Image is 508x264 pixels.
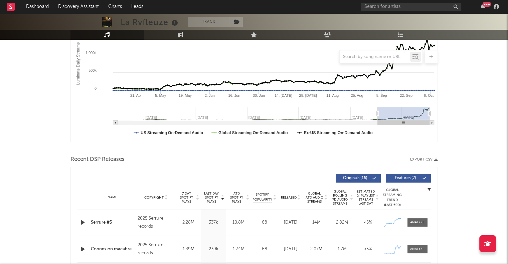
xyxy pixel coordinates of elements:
text: 5. May [155,93,166,97]
text: 16. Jun [228,93,240,97]
div: 337k [203,219,224,226]
text: 8. Sep [376,93,387,97]
text: 14. [DATE] [274,93,292,97]
div: 2025 Serrure records [138,241,174,257]
button: Features(7) [386,174,431,183]
span: Originals ( 16 ) [340,176,371,180]
button: 99+ [481,4,485,9]
text: 19. May [178,93,192,97]
span: Copyright [144,196,164,200]
span: Recent DSP Releases [70,156,125,164]
span: ATD Spotify Plays [228,192,245,204]
span: Global Rolling 7D Audio Streams [331,190,349,206]
div: 68 [253,246,276,253]
span: Estimated % Playlist Streams Last Day [357,190,375,206]
div: 239k [203,246,224,253]
span: Last Day Spotify Plays [203,192,220,204]
span: Global ATD Audio Streams [305,192,324,204]
div: La Rvfleuze [121,17,180,28]
div: 14M [305,219,328,226]
text: 30. Jun [252,93,265,97]
div: 2.82M [331,219,353,226]
div: 2025 Serrure records [138,215,174,231]
text: 500k [89,68,97,72]
div: Global Streaming Trend (Last 60D) [382,188,402,208]
input: Search by song name or URL [340,54,410,60]
div: Name [91,195,135,200]
text: 6. Oct [424,93,433,97]
div: 2.07M [305,246,328,253]
text: Global Streaming On-Demand Audio [218,130,288,135]
div: <5% [357,219,379,226]
span: 7 Day Spotify Plays [178,192,195,204]
button: Originals(16) [336,174,381,183]
text: Luminate Daily Streams [76,42,80,85]
span: Spotify Popularity [252,192,272,202]
text: 0 [94,86,96,90]
text: 22. Sep [400,93,412,97]
span: Features ( 7 ) [390,176,421,180]
div: 10.8M [228,219,249,226]
text: 11. Aug [326,93,338,97]
input: Search for artists [361,3,461,11]
div: [DATE] [280,246,302,253]
div: <5% [357,246,379,253]
text: Ex-US Streaming On-Demand Audio [304,130,372,135]
span: Released [281,196,297,200]
a: Serrure #5 [91,219,135,226]
text: 25. Aug [351,93,363,97]
div: 1.7M [331,246,353,253]
div: 1.74M [228,246,249,253]
div: 2.28M [178,219,199,226]
text: 21. Apr [130,93,142,97]
div: 99 + [483,2,491,7]
text: 28. [DATE] [299,93,317,97]
button: Track [188,17,230,27]
div: 1.39M [178,246,199,253]
a: Connexion macabre [91,246,135,253]
svg: Luminate Daily Consumption [71,8,438,142]
div: [DATE] [280,219,302,226]
div: 68 [253,219,276,226]
text: US Streaming On-Demand Audio [141,130,203,135]
text: 2. Jun [204,93,214,97]
button: Export CSV [410,158,438,162]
